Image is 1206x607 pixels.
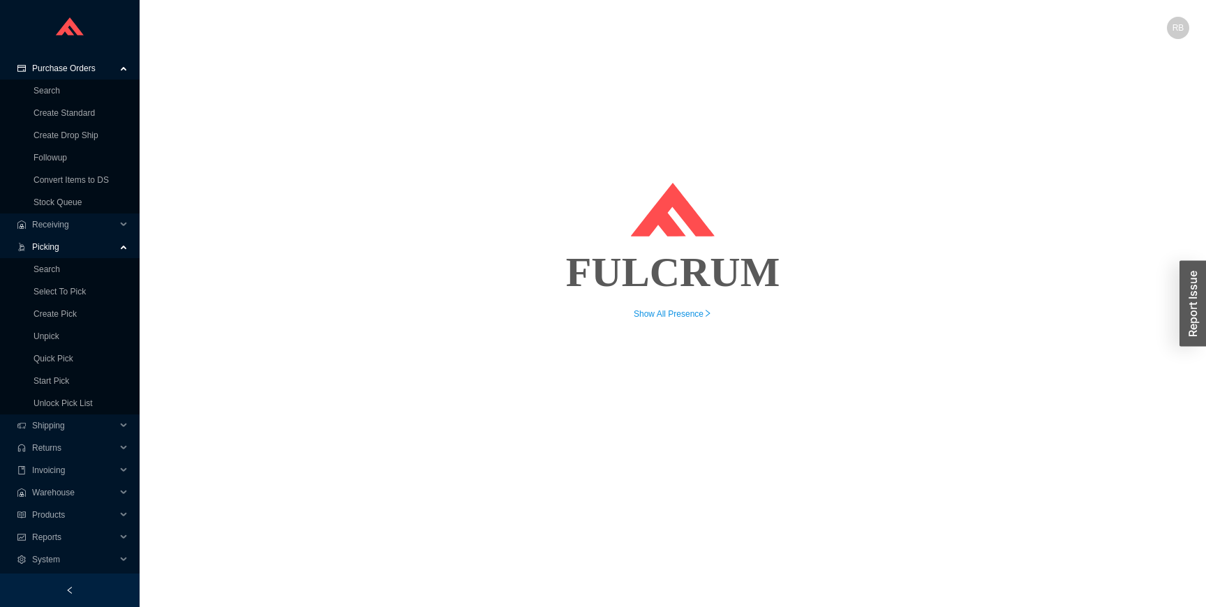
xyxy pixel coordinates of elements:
[33,86,60,96] a: Search
[634,309,712,319] a: Show All Presenceright
[32,213,116,236] span: Receiving
[33,108,95,118] a: Create Standard
[33,354,73,364] a: Quick Pick
[33,331,59,341] a: Unpick
[33,130,98,140] a: Create Drop Ship
[32,236,116,258] span: Picking
[66,586,74,594] span: left
[32,459,116,481] span: Invoicing
[703,309,712,317] span: right
[32,571,116,593] span: Users/Permissions
[17,466,27,474] span: book
[32,57,116,80] span: Purchase Orders
[33,175,109,185] a: Convert Items to DS
[1172,17,1184,39] span: RB
[32,414,116,437] span: Shipping
[17,511,27,519] span: read
[33,287,86,297] a: Select To Pick
[17,555,27,564] span: setting
[156,237,1189,307] div: FULCRUM
[32,548,116,571] span: System
[17,533,27,541] span: fund
[32,481,116,504] span: Warehouse
[33,309,77,319] a: Create Pick
[33,153,67,163] a: Followup
[33,264,60,274] a: Search
[33,398,93,408] a: Unlock Pick List
[32,437,116,459] span: Returns
[32,504,116,526] span: Products
[33,376,69,386] a: Start Pick
[32,526,116,548] span: Reports
[33,197,82,207] a: Stock Queue
[17,444,27,452] span: customer-service
[17,64,27,73] span: credit-card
